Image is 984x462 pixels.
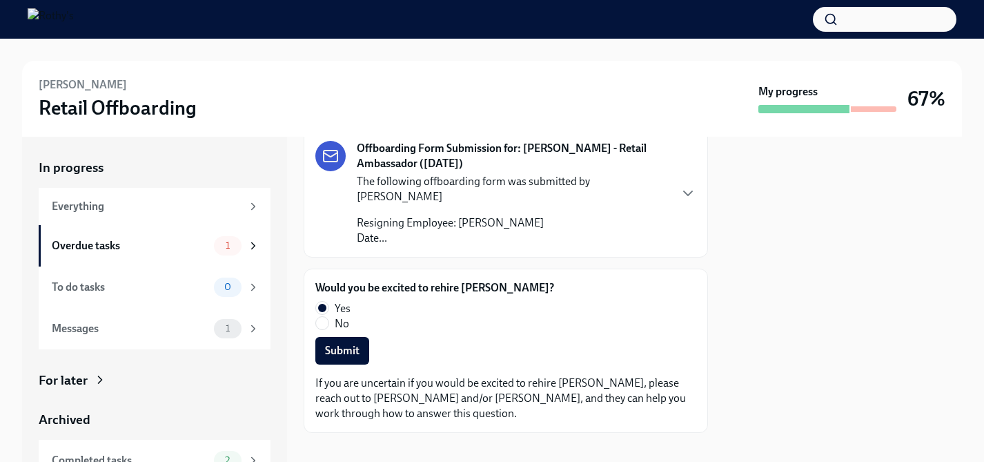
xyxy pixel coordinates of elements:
div: Everything [52,199,242,214]
strong: Offboarding Form Submission for: [PERSON_NAME] - Retail Ambassador ([DATE]) [357,141,669,171]
a: Everything [39,188,270,225]
h3: 67% [907,86,945,111]
p: If you are uncertain if you would be excited to rehire [PERSON_NAME], please reach out to [PERSON... [315,376,696,421]
span: Yes [335,301,351,316]
span: 1 [217,323,238,334]
span: Submit [325,344,360,358]
span: 1 [217,240,238,251]
a: Overdue tasks1 [39,225,270,267]
a: In progress [39,159,270,177]
span: No [335,316,349,331]
div: Messages [52,321,208,336]
h6: [PERSON_NAME] [39,77,127,93]
div: For later [39,372,88,389]
div: To do tasks [52,280,208,295]
button: Submit [315,337,369,365]
a: For later [39,372,270,389]
span: 0 [216,282,239,292]
strong: My progress [758,84,818,99]
img: Rothy's [28,8,74,30]
div: Overdue tasks [52,238,208,253]
h3: Retail Offboarding [39,95,197,120]
a: To do tasks0 [39,267,270,308]
p: The following offboarding form was submitted by [PERSON_NAME] [357,174,669,204]
a: Messages1 [39,308,270,349]
p: Resigning Employee: [PERSON_NAME] Date... [357,215,669,246]
label: Would you be excited to rehire [PERSON_NAME]? [315,280,554,296]
a: Archived [39,411,270,429]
